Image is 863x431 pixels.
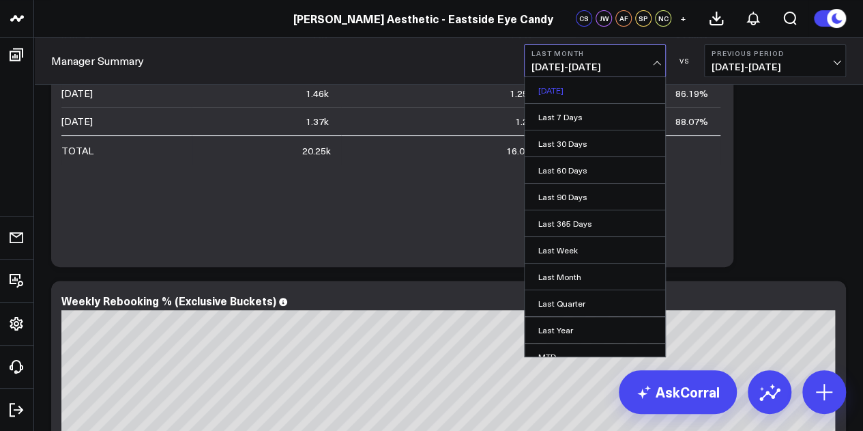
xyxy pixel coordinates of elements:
[61,144,93,158] div: TOTAL
[525,104,665,130] a: Last 7 Days
[655,10,671,27] div: NC
[293,11,553,26] a: [PERSON_NAME] Aesthetic - Eastside Eye Candy
[51,53,144,68] a: Manager Summary
[619,370,737,414] a: AskCorral
[680,14,686,23] span: +
[61,87,93,100] div: [DATE]
[525,317,665,343] a: Last Year
[525,290,665,316] a: Last Quarter
[712,49,838,57] b: Previous Period
[675,10,691,27] button: +
[596,10,612,27] div: JW
[704,44,846,77] button: Previous Period[DATE]-[DATE]
[615,10,632,27] div: AF
[525,237,665,263] a: Last Week
[61,115,93,128] div: [DATE]
[506,144,535,158] div: 16.03k
[635,10,652,27] div: SP
[576,10,592,27] div: CS
[61,293,276,308] div: Weekly Rebooking % (Exclusive Buckets)
[302,144,331,158] div: 20.25k
[515,115,533,128] div: 1.2k
[525,77,665,103] a: [DATE]
[525,344,665,370] a: MTD
[712,61,838,72] span: [DATE] - [DATE]
[531,49,658,57] b: Last Month
[510,87,533,100] div: 1.25k
[306,115,329,128] div: 1.37k
[525,264,665,290] a: Last Month
[525,157,665,183] a: Last 60 Days
[525,130,665,156] a: Last 30 Days
[525,210,665,236] a: Last 365 Days
[525,184,665,210] a: Last 90 Days
[531,61,658,72] span: [DATE] - [DATE]
[524,44,666,77] button: Last Month[DATE]-[DATE]
[306,87,329,100] div: 1.46k
[673,57,697,65] div: VS
[675,115,708,128] div: 88.07%
[675,87,708,100] div: 86.19%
